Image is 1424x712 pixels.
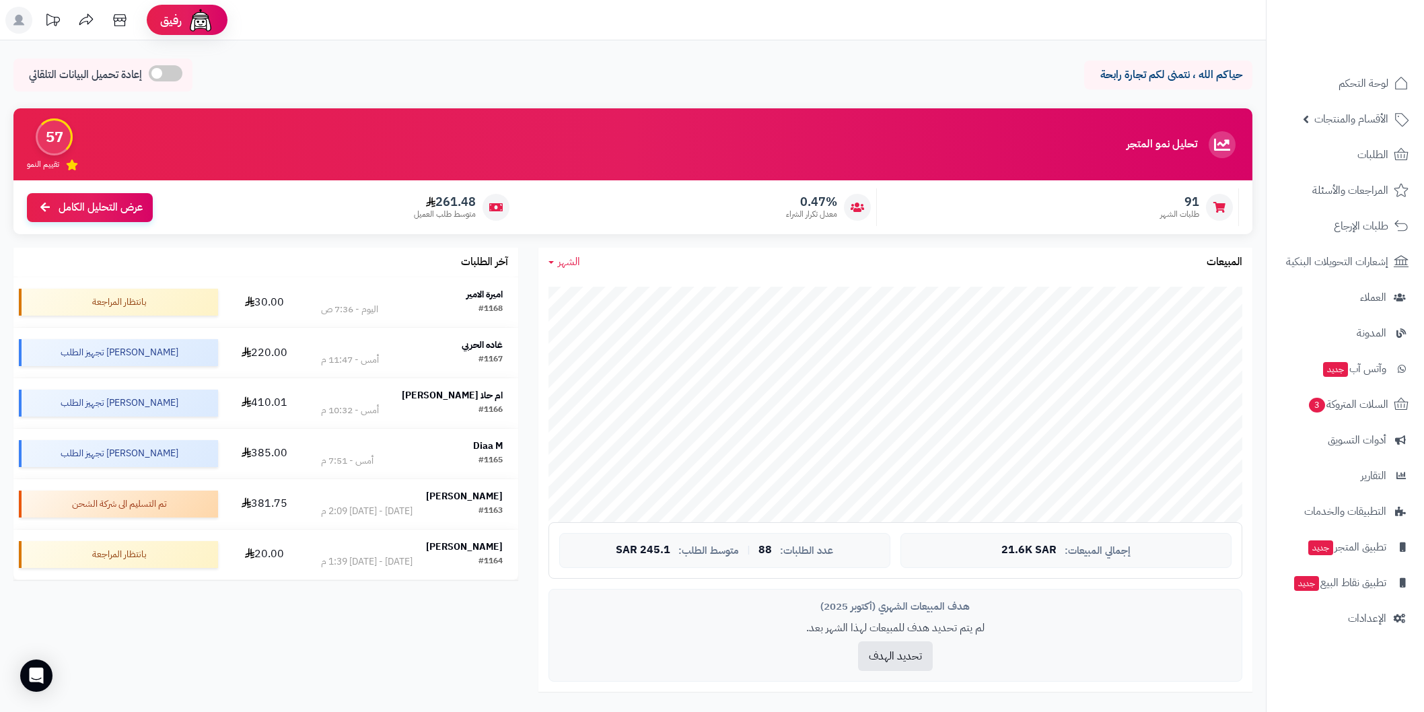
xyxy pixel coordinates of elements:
span: الطلبات [1357,145,1388,164]
div: #1168 [478,303,503,316]
span: جديد [1308,540,1333,555]
span: 0.47% [786,194,837,209]
h3: المبيعات [1207,256,1242,269]
span: تقييم النمو [27,159,59,170]
div: [PERSON_NAME] تجهيز الطلب [19,339,218,366]
a: التقارير [1275,460,1416,492]
span: | [747,545,750,555]
strong: اميرة الامير [466,287,503,301]
div: #1164 [478,555,503,569]
div: #1165 [478,454,503,468]
p: حياكم الله ، نتمنى لكم تجارة رابحة [1094,67,1242,83]
strong: Diaa M [473,439,503,453]
a: تطبيق نقاط البيعجديد [1275,567,1416,599]
span: المدونة [1357,324,1386,343]
h3: تحليل نمو المتجر [1127,139,1197,151]
span: 245.1 SAR [616,544,670,557]
strong: ام حلا [PERSON_NAME] [402,388,503,402]
a: تطبيق المتجرجديد [1275,531,1416,563]
a: الشهر [548,254,580,270]
span: الشهر [558,254,580,270]
a: التطبيقات والخدمات [1275,495,1416,528]
span: الإعدادات [1348,609,1386,628]
td: 30.00 [223,277,306,327]
div: #1167 [478,353,503,367]
a: العملاء [1275,281,1416,314]
div: بانتظار المراجعة [19,541,218,568]
p: لم يتم تحديد هدف للمبيعات لهذا الشهر بعد. [559,620,1232,636]
a: عرض التحليل الكامل [27,193,153,222]
div: [PERSON_NAME] تجهيز الطلب [19,390,218,417]
span: رفيق [160,12,182,28]
div: أمس - 10:32 م [321,404,379,417]
span: إجمالي المبيعات: [1065,545,1131,557]
a: طلبات الإرجاع [1275,210,1416,242]
span: 91 [1160,194,1199,209]
div: #1166 [478,404,503,417]
a: المدونة [1275,317,1416,349]
a: الإعدادات [1275,602,1416,635]
div: اليوم - 7:36 ص [321,303,378,316]
strong: [PERSON_NAME] [426,540,503,554]
div: تم التسليم الى شركة الشحن [19,491,218,518]
a: وآتس آبجديد [1275,353,1416,385]
div: بانتظار المراجعة [19,289,218,316]
span: تطبيق المتجر [1307,538,1386,557]
img: ai-face.png [187,7,214,34]
a: الطلبات [1275,139,1416,171]
span: عرض التحليل الكامل [59,200,143,215]
span: جديد [1323,362,1348,377]
span: السلات المتروكة [1308,395,1388,414]
td: 381.75 [223,479,306,529]
button: تحديد الهدف [858,641,933,671]
a: المراجعات والأسئلة [1275,174,1416,207]
span: لوحة التحكم [1339,74,1388,93]
span: 21.6K SAR [1001,544,1057,557]
td: 220.00 [223,328,306,378]
span: 261.48 [414,194,476,209]
span: متوسط طلب العميل [414,209,476,220]
span: جديد [1294,576,1319,591]
span: طلبات الشهر [1160,209,1199,220]
span: عدد الطلبات: [780,545,833,557]
a: إشعارات التحويلات البنكية [1275,246,1416,278]
div: [PERSON_NAME] تجهيز الطلب [19,440,218,467]
td: 410.01 [223,378,306,428]
span: وآتس آب [1322,359,1386,378]
div: أمس - 7:51 م [321,454,373,468]
span: إعادة تحميل البيانات التلقائي [29,67,142,83]
span: التطبيقات والخدمات [1304,502,1386,521]
span: إشعارات التحويلات البنكية [1286,252,1388,271]
td: 20.00 [223,530,306,579]
h3: آخر الطلبات [461,256,508,269]
span: أدوات التسويق [1328,431,1386,450]
div: #1163 [478,505,503,518]
span: التقارير [1361,466,1386,485]
span: العملاء [1360,288,1386,307]
td: 385.00 [223,429,306,478]
img: logo-2.png [1332,36,1411,65]
div: [DATE] - [DATE] 2:09 م [321,505,413,518]
span: متوسط الطلب: [678,545,739,557]
div: [DATE] - [DATE] 1:39 م [321,555,413,569]
span: 3 [1309,398,1325,413]
span: معدل تكرار الشراء [786,209,837,220]
span: تطبيق نقاط البيع [1293,573,1386,592]
span: المراجعات والأسئلة [1312,181,1388,200]
strong: [PERSON_NAME] [426,489,503,503]
div: أمس - 11:47 م [321,353,379,367]
span: طلبات الإرجاع [1334,217,1388,236]
div: هدف المبيعات الشهري (أكتوبر 2025) [559,600,1232,614]
a: السلات المتروكة3 [1275,388,1416,421]
span: 88 [758,544,772,557]
div: Open Intercom Messenger [20,660,52,692]
span: الأقسام والمنتجات [1314,110,1388,129]
a: تحديثات المنصة [36,7,69,37]
a: أدوات التسويق [1275,424,1416,456]
strong: غاده الحربي [462,338,503,352]
a: لوحة التحكم [1275,67,1416,100]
